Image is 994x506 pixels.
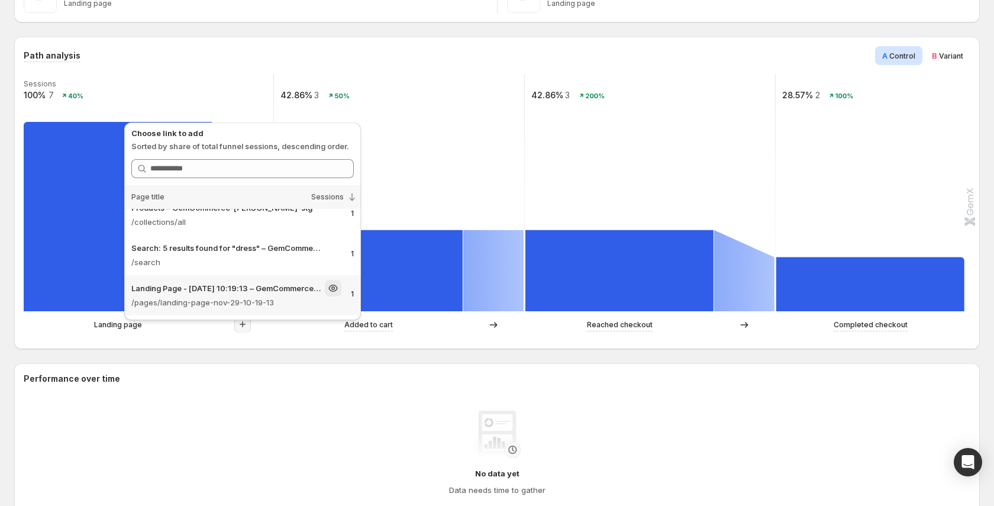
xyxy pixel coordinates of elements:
[344,319,393,331] p: Added to cart
[882,51,887,60] span: A
[131,282,322,294] p: Landing Page - [DATE] 10:19:13 – GemCommerce-[PERSON_NAME]-stg
[586,92,605,100] text: 200%
[473,411,521,458] img: No data yet
[932,51,937,60] span: B
[587,319,653,331] p: Reached checkout
[782,90,813,100] text: 28.57%
[24,90,46,100] text: 100%
[351,249,354,259] p: 1
[49,90,54,100] text: 7
[24,50,80,62] h3: Path analysis
[351,209,354,218] p: 1
[131,192,164,202] span: Page title
[335,92,350,100] text: 50%
[68,92,83,100] text: 40%
[275,230,463,311] path: Added to cart: 3
[835,92,853,100] text: 100%
[280,90,312,100] text: 42.86%
[131,216,341,228] p: /collections/all
[131,140,354,152] p: Sorted by share of total funnel sessions, descending order.
[24,79,56,88] text: Sessions
[131,256,341,268] p: /search
[834,319,908,331] p: Completed checkout
[314,90,319,100] text: 3
[954,448,982,476] div: Open Intercom Messenger
[311,192,344,202] span: Sessions
[776,257,964,311] path: Completed checkout: 2
[531,90,563,100] text: 42.86%
[889,51,915,60] span: Control
[131,127,354,139] p: Choose link to add
[939,51,963,60] span: Variant
[449,484,546,496] h4: Data needs time to gather
[815,90,820,100] text: 2
[24,373,970,385] h2: Performance over time
[131,296,341,308] p: /pages/landing-page-nov-29-10-19-13
[565,90,570,100] text: 3
[131,242,322,254] p: Search: 5 results found for "dress" – GemCommerce-[PERSON_NAME]-stg
[351,289,354,299] p: 1
[525,230,714,311] path: Reached checkout: 3
[94,319,142,331] p: Landing page
[475,468,519,479] h4: No data yet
